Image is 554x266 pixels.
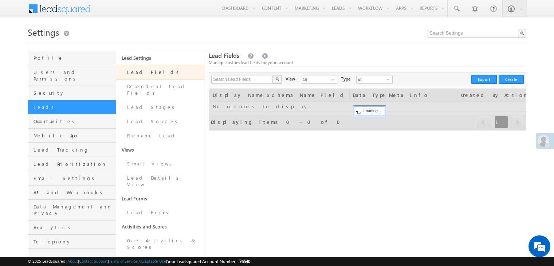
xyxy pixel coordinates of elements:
[28,200,116,220] a: Data Management and Privacy
[28,220,116,235] a: Analytics
[28,51,116,65] a: Profile
[34,146,114,153] span: Lead Tracking
[499,75,524,84] button: Create
[239,259,250,264] span: 76540
[116,129,204,143] a: Rename Lead
[286,75,295,82] div: View
[34,118,114,125] span: Opportunities
[386,77,392,82] span: select
[28,171,116,185] a: Email Settings
[28,65,116,86] a: Users and Permissions
[116,65,204,79] a: Lead Fields
[28,86,116,100] a: Security
[167,259,250,264] span: Your Leadsquared Account Number is
[34,161,114,167] span: Lead Prioritization
[28,235,116,249] a: Telephony
[28,258,250,265] span: © 2025 LeadSquared | | | | |
[109,259,137,263] a: Terms of Service
[116,220,204,234] a: Activities and Scores
[28,157,116,171] a: Lead Prioritization
[331,77,337,82] span: select
[34,203,114,216] span: Data Management and Privacy
[116,51,204,65] a: Lead Settings
[116,157,204,171] a: Smart Views
[28,129,116,143] a: Mobile App
[301,75,331,83] span: All
[428,29,526,38] input: Search Settings
[357,75,386,83] span: All
[28,100,116,114] a: Leads
[209,59,526,66] div: Manage custom lead fields for your account
[116,192,204,206] a: Lead Forms
[34,175,114,181] span: Email Settings
[28,143,116,157] a: Lead Tracking
[138,259,166,263] a: Acceptable Use
[116,234,204,254] a: Core Activities & Scores
[34,104,114,110] span: Leads
[34,69,114,82] span: Users and Permissions
[28,114,116,129] a: Opportunities
[209,51,239,60] span: Lead Fields
[275,77,279,81] img: Search
[28,185,116,200] a: API and Webhooks
[67,259,78,263] a: About
[116,114,204,129] a: Lead Sources
[34,189,114,196] span: API and Webhooks
[471,75,497,84] button: Export
[34,132,114,139] span: Mobile App
[116,100,204,114] a: Lead Stages
[116,206,204,220] a: Lead Forms
[116,79,204,100] a: Dependent Lead Fields
[28,26,59,38] span: Settings
[354,106,385,115] div: Loading...
[34,224,114,231] span: Analytics
[341,75,350,82] div: Type
[34,238,114,245] span: Telephony
[34,90,114,96] span: Security
[34,55,114,61] span: Profile
[79,259,108,263] a: Contact Support
[116,143,204,157] a: Views
[116,171,204,192] a: Lead Details View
